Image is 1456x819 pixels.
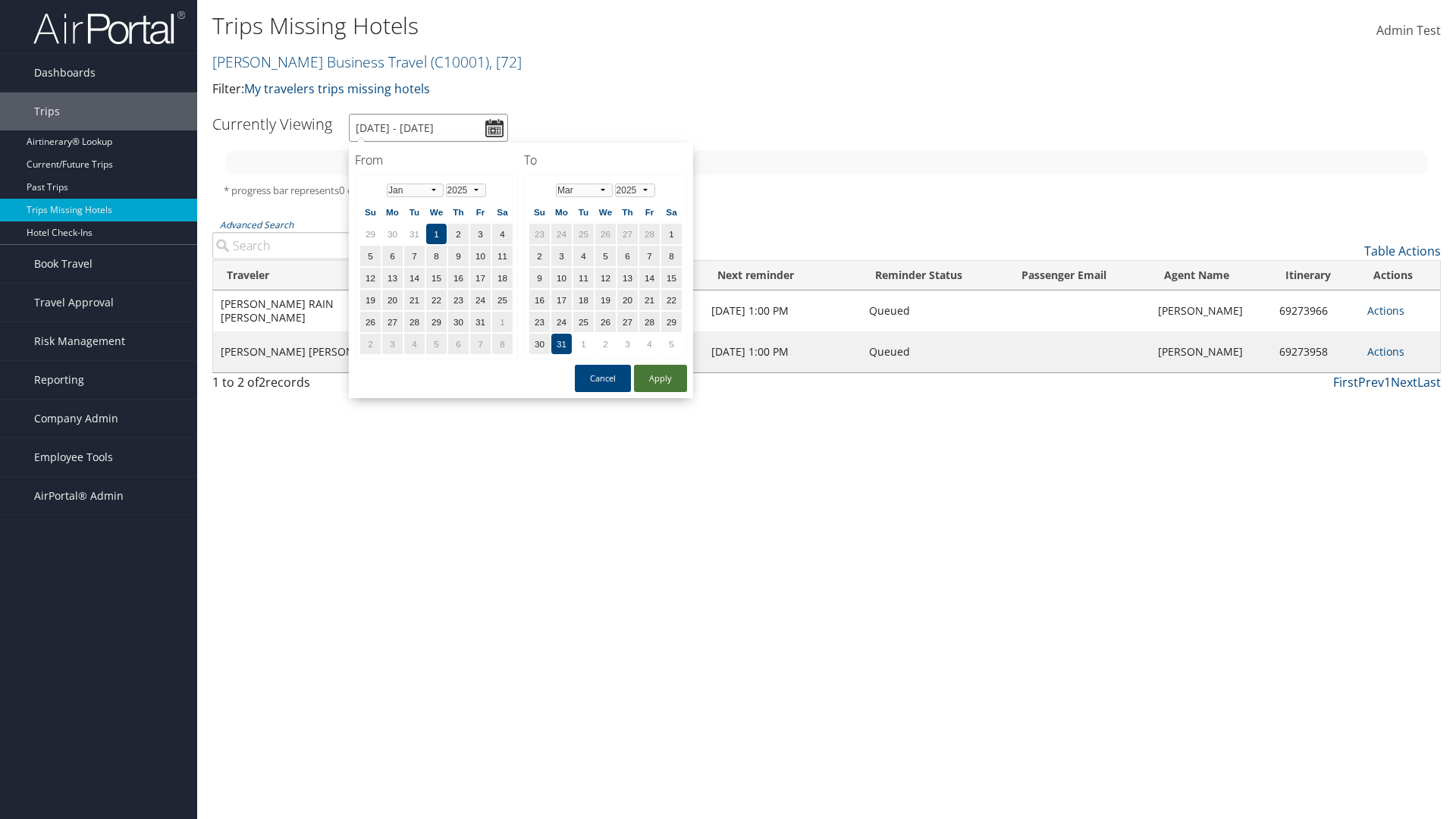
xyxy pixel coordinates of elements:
[492,246,513,266] td: 11
[34,361,84,399] span: Reporting
[382,290,403,310] td: 20
[448,202,469,222] th: Th
[1360,261,1440,290] th: Actions
[529,312,550,332] td: 23
[617,334,638,354] td: 3
[360,334,381,354] td: 2
[1272,331,1360,372] td: 69273958
[34,54,96,92] span: Dashboards
[404,202,425,222] th: Tu
[470,290,491,310] td: 24
[470,246,491,266] td: 10
[34,322,125,360] span: Risk Management
[551,312,572,332] td: 24
[448,312,469,332] td: 30
[492,334,513,354] td: 8
[34,477,124,515] span: AirPortal® Admin
[212,114,332,134] h3: Currently Viewing
[573,202,594,222] th: Tu
[573,224,594,244] td: 25
[382,202,403,222] th: Mo
[382,334,403,354] td: 3
[1150,261,1271,290] th: Agent Name
[470,312,491,332] td: 31
[661,312,682,332] td: 29
[426,268,447,288] td: 15
[470,268,491,288] td: 17
[704,331,861,372] td: [DATE] 1:00 PM
[617,224,638,244] td: 27
[551,334,572,354] td: 31
[551,290,572,310] td: 17
[492,312,513,332] td: 1
[1008,261,1150,290] th: Passenger Email: activate to sort column ascending
[704,290,861,331] td: [DATE] 1:00 PM
[33,10,185,45] img: airportal-logo.png
[448,268,469,288] td: 16
[595,224,616,244] td: 26
[212,80,1031,99] p: Filter:
[360,312,381,332] td: 26
[661,290,682,310] td: 22
[551,246,572,266] td: 3
[639,312,660,332] td: 28
[448,224,469,244] td: 2
[360,246,381,266] td: 5
[492,202,513,222] th: Sa
[529,290,550,310] td: 16
[529,224,550,244] td: 23
[448,334,469,354] td: 6
[573,290,594,310] td: 18
[34,400,118,438] span: Company Admin
[573,312,594,332] td: 25
[213,261,407,290] th: Traveler: activate to sort column ascending
[1376,8,1441,55] a: Admin Test
[595,312,616,332] td: 26
[220,218,293,231] a: Advanced Search
[861,331,1008,372] td: Queued
[861,290,1008,331] td: Queued
[212,373,503,399] div: 1 to 2 of records
[595,202,616,222] th: We
[661,246,682,266] td: 8
[404,268,425,288] td: 14
[382,224,403,244] td: 30
[529,202,550,222] th: Su
[573,246,594,266] td: 4
[382,246,403,266] td: 6
[339,184,383,197] span: 0 out of 2
[551,224,572,244] td: 24
[34,438,113,476] span: Employee Tools
[1150,331,1271,372] td: [PERSON_NAME]
[529,268,550,288] td: 9
[575,365,631,392] button: Cancel
[34,245,93,283] span: Book Travel
[360,202,381,222] th: Su
[1417,374,1441,391] a: Last
[1367,303,1404,318] a: Actions
[639,224,660,244] td: 28
[426,290,447,310] td: 22
[595,246,616,266] td: 5
[426,334,447,354] td: 5
[382,312,403,332] td: 27
[212,10,1031,42] h1: Trips Missing Hotels
[861,261,1008,290] th: Reminder Status
[360,224,381,244] td: 29
[617,290,638,310] td: 20
[595,268,616,288] td: 12
[1391,374,1417,391] a: Next
[212,232,503,259] input: Advanced Search
[1384,374,1391,391] a: 1
[639,202,660,222] th: Fr
[426,246,447,266] td: 8
[661,202,682,222] th: Sa
[595,334,616,354] td: 2
[529,334,550,354] td: 30
[634,365,687,392] button: Apply
[661,268,682,288] td: 15
[639,246,660,266] td: 7
[213,290,407,331] td: [PERSON_NAME] RAIN [PERSON_NAME]
[1364,243,1441,259] a: Table Actions
[382,268,403,288] td: 13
